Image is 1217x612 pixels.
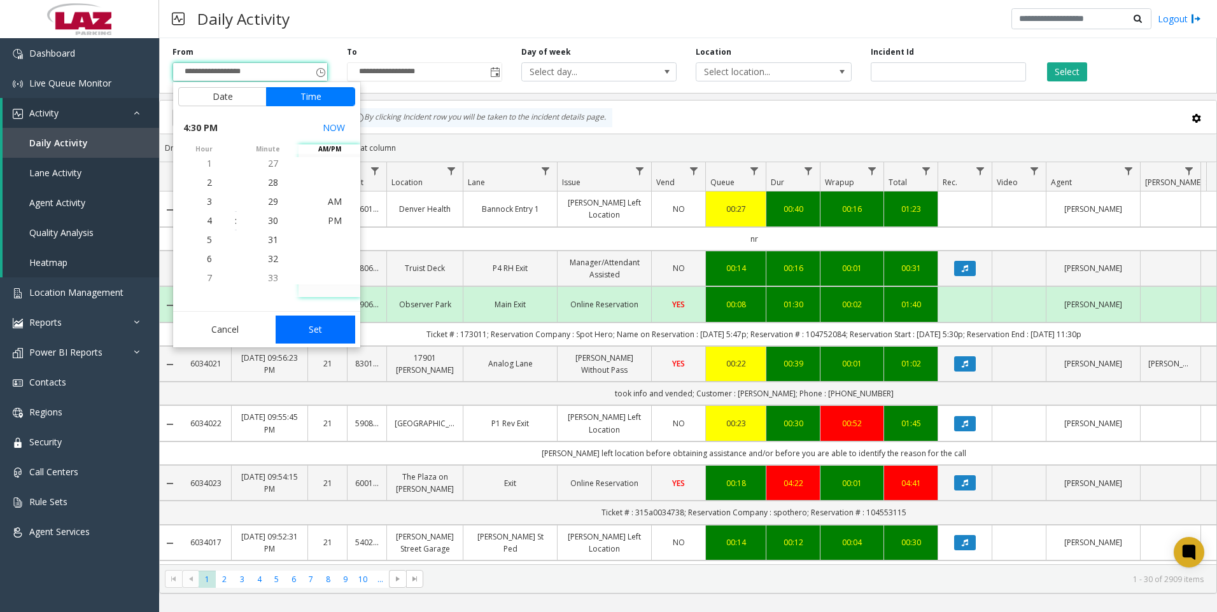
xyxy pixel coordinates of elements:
span: Security [29,436,62,448]
a: Logout [1158,12,1201,25]
span: YES [672,358,685,369]
a: 00:16 [828,203,876,215]
div: 00:01 [828,477,876,489]
div: 00:14 [714,262,758,274]
span: Wrapup [825,177,854,188]
span: Agent Activity [29,197,85,209]
span: Issue [562,177,580,188]
a: 6034017 [188,536,223,548]
a: Parker Filter Menu [1181,162,1198,179]
kendo-pager-info: 1 - 30 of 2909 items [431,574,1204,585]
span: Heatmap [29,256,67,268]
a: 01:23 [892,203,930,215]
a: Rec. Filter Menu [972,162,989,179]
span: Page 5 [268,571,285,588]
span: NO [673,263,685,274]
div: 00:04 [828,536,876,548]
a: Vend Filter Menu [686,162,703,179]
a: Heatmap [3,247,159,277]
h3: Daily Activity [191,3,296,34]
a: YES [659,477,698,489]
a: Collapse Details [160,538,180,548]
span: 32 [268,253,278,265]
span: Page 7 [302,571,320,588]
a: Quality Analysis [3,218,159,247]
div: 00:22 [714,358,758,370]
a: 6034021 [188,358,223,370]
a: Activity [3,98,159,128]
a: 01:02 [892,358,930,370]
label: Location [696,46,731,58]
a: [PERSON_NAME] Left Location [565,411,644,435]
a: [PERSON_NAME] St Ped [471,531,549,555]
span: Rec. [943,177,957,188]
span: Total [889,177,907,188]
span: 29 [268,195,278,207]
a: 6034023 [188,477,223,489]
a: [PERSON_NAME] [1148,358,1193,370]
span: hour [173,144,235,154]
a: [PERSON_NAME] [1054,298,1132,310]
span: Page 9 [337,571,354,588]
div: Drag a column header and drop it here to group by that column [160,137,1216,159]
span: Contacts [29,376,66,388]
a: Queue Filter Menu [746,162,763,179]
a: [GEOGRAPHIC_DATA] [395,417,455,429]
span: Page 6 [285,571,302,588]
a: Main Exit [471,298,549,310]
img: 'icon' [13,408,23,418]
a: Video Filter Menu [1026,162,1043,179]
a: 00:30 [774,417,812,429]
span: Activity [29,107,59,119]
a: 580648 [355,262,379,274]
a: [PERSON_NAME] Street Garage [395,531,455,555]
span: Reports [29,316,62,328]
div: 04:41 [892,477,930,489]
span: Daily Activity [29,137,88,149]
a: 590803 [355,417,379,429]
a: YES [659,298,698,310]
a: P4 RH Exit [471,262,549,274]
img: 'icon' [13,288,23,298]
span: NO [673,418,685,429]
button: Time tab [266,87,355,106]
div: 04:22 [774,477,812,489]
span: Toggle popup [488,63,502,81]
span: Rule Sets [29,496,67,508]
span: 1 [207,157,212,169]
span: AM [328,195,342,207]
img: 'icon' [13,79,23,89]
a: 00:30 [892,536,930,548]
span: Select day... [522,63,645,81]
a: Observer Park [395,298,455,310]
label: To [347,46,357,58]
span: Location [391,177,423,188]
span: Quality Analysis [29,226,94,239]
a: Collapse Details [160,300,180,310]
a: 00:16 [774,262,812,274]
a: [PERSON_NAME] Without Pass [565,352,644,376]
a: Analog Lane [471,358,549,370]
a: Dur Filter Menu [800,162,817,179]
span: 3 [207,195,212,207]
a: 00:52 [828,417,876,429]
a: 01:45 [892,417,930,429]
label: From [172,46,193,58]
span: Agent Services [29,525,90,538]
a: 00:14 [714,536,758,548]
img: 'icon' [13,497,23,508]
a: 01:30 [774,298,812,310]
a: Total Filter Menu [918,162,935,179]
span: NO [673,537,685,548]
span: Go to the last page [406,570,423,588]
img: pageIcon [172,3,185,34]
a: 00:23 [714,417,758,429]
span: Power BI Reports [29,346,102,358]
a: 00:27 [714,203,758,215]
span: Toggle popup [313,63,327,81]
a: [PERSON_NAME] [1054,262,1132,274]
a: [PERSON_NAME] [1054,536,1132,548]
img: 'icon' [13,378,23,388]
